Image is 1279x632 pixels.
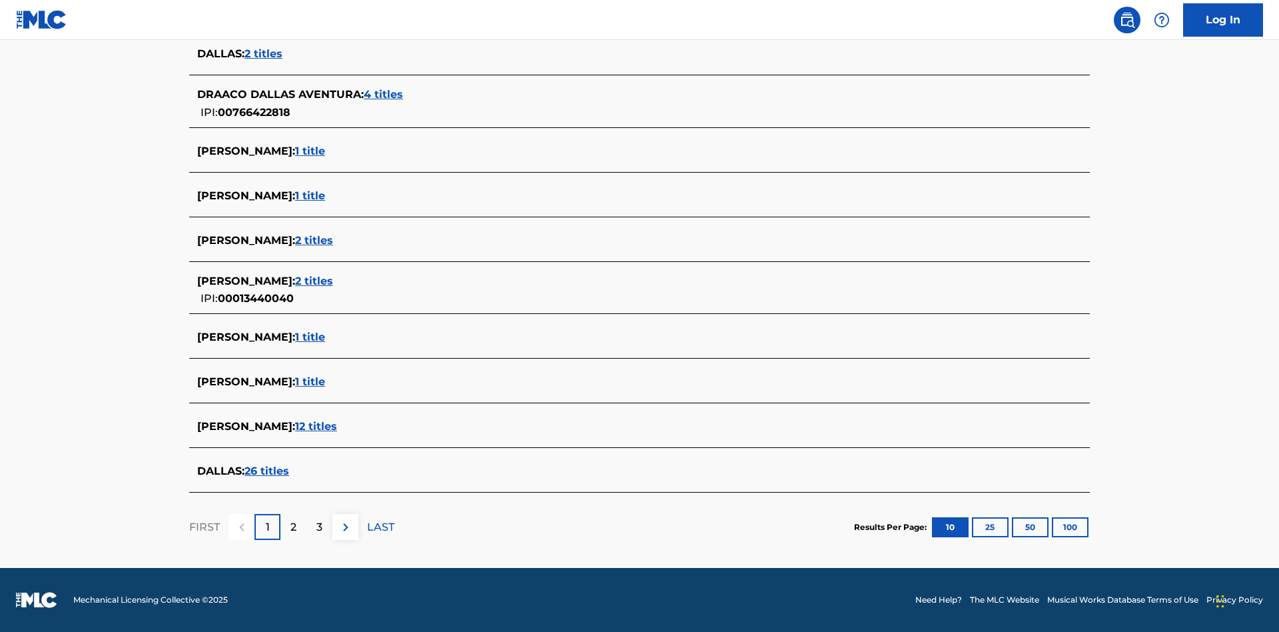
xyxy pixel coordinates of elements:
[1148,7,1175,33] div: Help
[197,88,364,101] span: DRAACO DALLAS AVENTURA :
[197,275,295,287] span: [PERSON_NAME] :
[295,331,325,343] span: 1 title
[16,592,57,608] img: logo
[1206,594,1263,606] a: Privacy Policy
[295,375,325,388] span: 1 title
[932,517,969,537] button: 10
[244,465,289,477] span: 26 titles
[295,234,333,247] span: 2 titles
[1012,517,1049,537] button: 50
[1212,568,1279,632] iframe: Chat Widget
[1114,7,1140,33] a: Public Search
[316,519,322,535] p: 3
[73,594,228,606] span: Mechanical Licensing Collective © 2025
[854,521,930,533] p: Results Per Page:
[197,375,295,388] span: [PERSON_NAME] :
[1216,581,1224,621] div: Drag
[201,106,218,119] span: IPI:
[218,292,294,305] span: 00013440040
[367,519,394,535] p: LAST
[197,420,295,433] span: [PERSON_NAME] :
[189,519,220,535] p: FIRST
[970,594,1039,606] a: The MLC Website
[16,10,67,29] img: MLC Logo
[295,189,325,202] span: 1 title
[1052,517,1088,537] button: 100
[201,292,218,305] span: IPI:
[197,331,295,343] span: [PERSON_NAME] :
[1119,12,1135,28] img: search
[295,275,333,287] span: 2 titles
[290,519,296,535] p: 2
[338,519,354,535] img: right
[915,594,962,606] a: Need Help?
[197,234,295,247] span: [PERSON_NAME] :
[1047,594,1198,606] a: Musical Works Database Terms of Use
[218,106,290,119] span: 00766422818
[244,47,282,60] span: 2 titles
[266,519,270,535] p: 1
[364,88,403,101] span: 4 titles
[1154,12,1170,28] img: help
[197,189,295,202] span: [PERSON_NAME] :
[1183,3,1263,37] a: Log In
[197,465,244,477] span: DALLAS :
[972,517,1009,537] button: 25
[197,145,295,157] span: [PERSON_NAME] :
[197,47,244,60] span: DALLAS :
[295,145,325,157] span: 1 title
[295,420,337,433] span: 12 titles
